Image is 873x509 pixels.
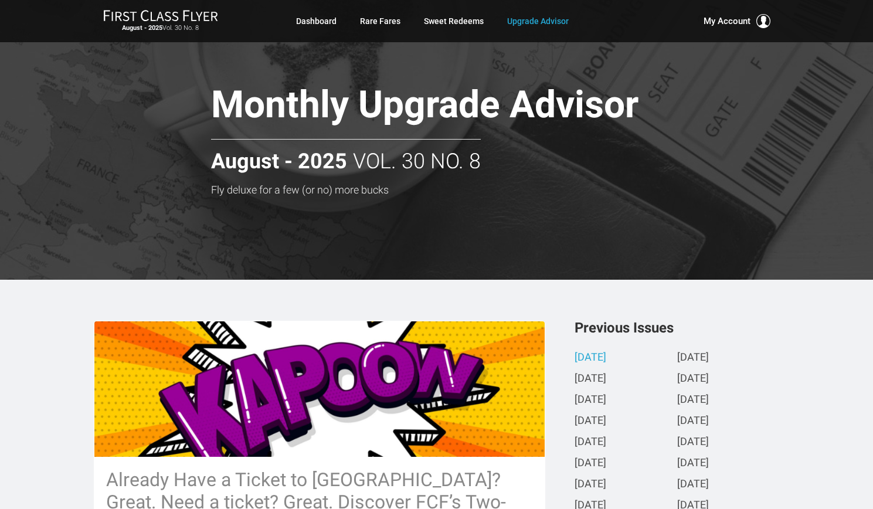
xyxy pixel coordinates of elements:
a: Rare Fares [360,11,400,32]
h1: Monthly Upgrade Advisor [211,84,721,130]
strong: August - 2025 [211,150,347,174]
a: [DATE] [575,457,606,470]
a: [DATE] [575,436,606,449]
strong: August - 2025 [122,24,162,32]
span: My Account [704,14,750,28]
h2: Vol. 30 No. 8 [211,139,481,174]
a: First Class FlyerAugust - 2025Vol. 30 No. 8 [103,9,218,33]
a: [DATE] [677,479,709,491]
img: First Class Flyer [103,9,218,22]
a: Sweet Redeems [424,11,484,32]
a: Dashboard [296,11,337,32]
a: [DATE] [575,394,606,406]
a: [DATE] [575,479,606,491]
a: [DATE] [677,436,709,449]
a: [DATE] [575,415,606,427]
a: [DATE] [677,457,709,470]
a: [DATE] [575,373,606,385]
a: [DATE] [677,373,709,385]
small: Vol. 30 No. 8 [103,24,218,32]
button: My Account [704,14,770,28]
h3: Fly deluxe for a few (or no) more bucks [211,184,721,196]
a: [DATE] [575,352,606,364]
a: [DATE] [677,394,709,406]
a: [DATE] [677,352,709,364]
h3: Previous Issues [575,321,780,335]
a: [DATE] [677,415,709,427]
a: Upgrade Advisor [507,11,569,32]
